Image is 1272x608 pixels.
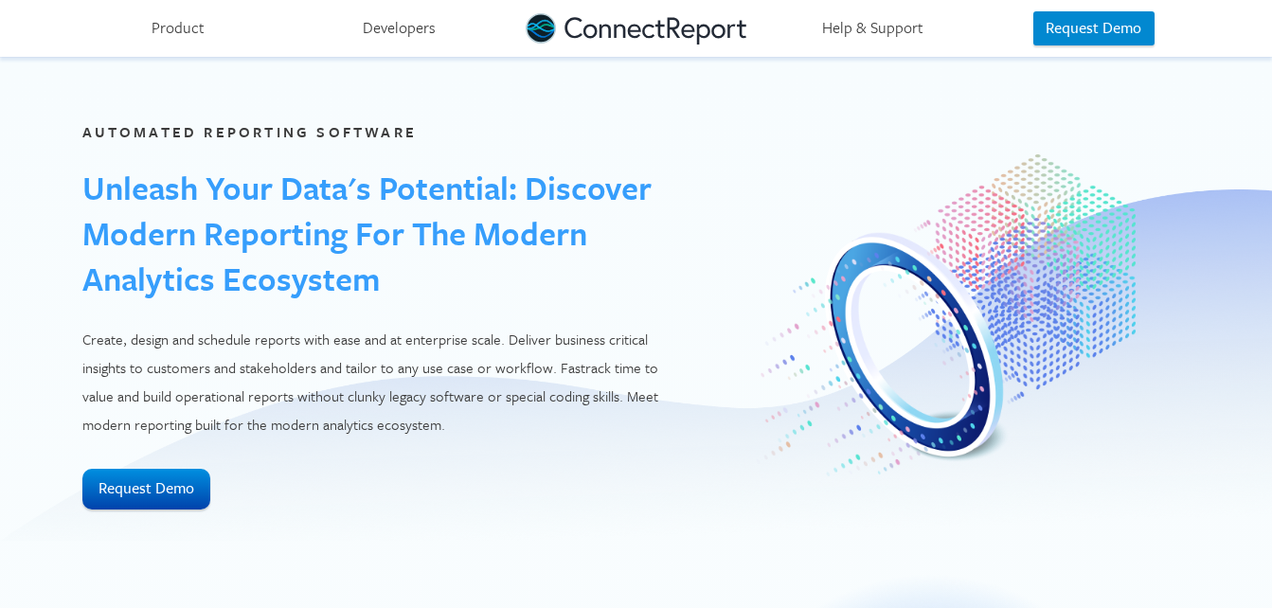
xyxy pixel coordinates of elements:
img: Centralized Reporting [757,154,1136,476]
button: Request Demo [1033,11,1155,46]
a: Request Demo [82,476,210,499]
button: Request Demo [82,469,210,510]
p: Create, design and schedule reports with ease and at enterprise scale. Deliver business critical ... [82,325,671,438]
h1: Unleash Your Data's Potential: Discover Modern Reporting for the Modern Analytics Ecosystem [82,165,671,301]
label: Automated Reporting Software [82,121,418,142]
